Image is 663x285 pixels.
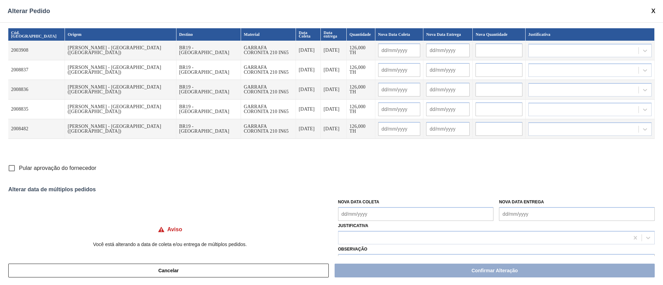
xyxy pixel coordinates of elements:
td: GARRAFA CORONITA 210 IN65 [241,60,296,80]
div: Alterar data de múltiplos pedidos [8,186,655,193]
th: Nova Quantidade [473,28,525,41]
p: Você está alterando a data de coleta e/ou entrega de múltiplos pedidos. [8,242,331,247]
input: dd/mm/yyyy [338,207,494,221]
td: 126,000 TH [347,119,375,139]
th: Quantidade [347,28,375,41]
td: [PERSON_NAME] - [GEOGRAPHIC_DATA] ([GEOGRAPHIC_DATA]) [65,119,176,139]
span: Pular aprovação do fornecedor [19,164,96,172]
th: Cód. [GEOGRAPHIC_DATA] [8,28,65,41]
td: BR19 - [GEOGRAPHIC_DATA] [176,41,241,60]
td: 126,000 TH [347,41,375,60]
th: Destino [176,28,241,41]
td: [DATE] [296,41,321,60]
td: BR19 - [GEOGRAPHIC_DATA] [176,80,241,100]
th: Data Coleta [296,28,321,41]
h4: Aviso [167,226,182,233]
td: 2008482 [8,119,65,139]
th: Material [241,28,296,41]
td: BR19 - [GEOGRAPHIC_DATA] [176,60,241,80]
th: Origem [65,28,176,41]
input: dd/mm/yyyy [426,63,470,77]
td: [DATE] [321,41,347,60]
input: dd/mm/yyyy [378,83,421,96]
td: [DATE] [321,80,347,100]
input: dd/mm/yyyy [378,43,421,57]
td: BR19 - [GEOGRAPHIC_DATA] [176,100,241,119]
td: BR19 - [GEOGRAPHIC_DATA] [176,119,241,139]
label: Observação [338,244,655,254]
input: dd/mm/yyyy [426,102,470,116]
td: 126,000 TH [347,60,375,80]
td: [PERSON_NAME] - [GEOGRAPHIC_DATA] ([GEOGRAPHIC_DATA]) [65,60,176,80]
td: GARRAFA CORONITA 210 IN65 [241,119,296,139]
span: Alterar Pedido [8,8,50,15]
input: dd/mm/yyyy [378,102,421,116]
td: [PERSON_NAME] - [GEOGRAPHIC_DATA] ([GEOGRAPHIC_DATA]) [65,80,176,100]
td: 2003908 [8,41,65,60]
td: [DATE] [296,119,321,139]
td: [DATE] [296,60,321,80]
td: GARRAFA CORONITA 210 IN65 [241,100,296,119]
th: Justificativa [526,28,655,41]
th: Nova Data Coleta [375,28,424,41]
input: dd/mm/yyyy [426,43,470,57]
input: dd/mm/yyyy [426,83,470,96]
td: 126,000 TH [347,80,375,100]
input: dd/mm/yyyy [378,63,421,77]
td: [DATE] [321,60,347,80]
label: Justificativa [338,223,368,228]
td: 126,000 TH [347,100,375,119]
td: 2008837 [8,60,65,80]
input: dd/mm/yyyy [499,207,655,221]
th: Nova Data Entrega [423,28,473,41]
td: [DATE] [321,119,347,139]
td: [PERSON_NAME] - [GEOGRAPHIC_DATA] ([GEOGRAPHIC_DATA]) [65,100,176,119]
label: Nova Data Entrega [499,200,544,204]
th: Data entrega [321,28,347,41]
td: [DATE] [296,100,321,119]
td: [DATE] [296,80,321,100]
td: 2008836 [8,80,65,100]
button: Cancelar [8,264,329,277]
td: GARRAFA CORONITA 210 IN65 [241,80,296,100]
td: [DATE] [321,100,347,119]
td: 2008835 [8,100,65,119]
td: GARRAFA CORONITA 210 IN65 [241,41,296,60]
label: Nova Data Coleta [338,200,379,204]
input: dd/mm/yyyy [378,122,421,136]
input: dd/mm/yyyy [426,122,470,136]
td: [PERSON_NAME] - [GEOGRAPHIC_DATA] ([GEOGRAPHIC_DATA]) [65,41,176,60]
